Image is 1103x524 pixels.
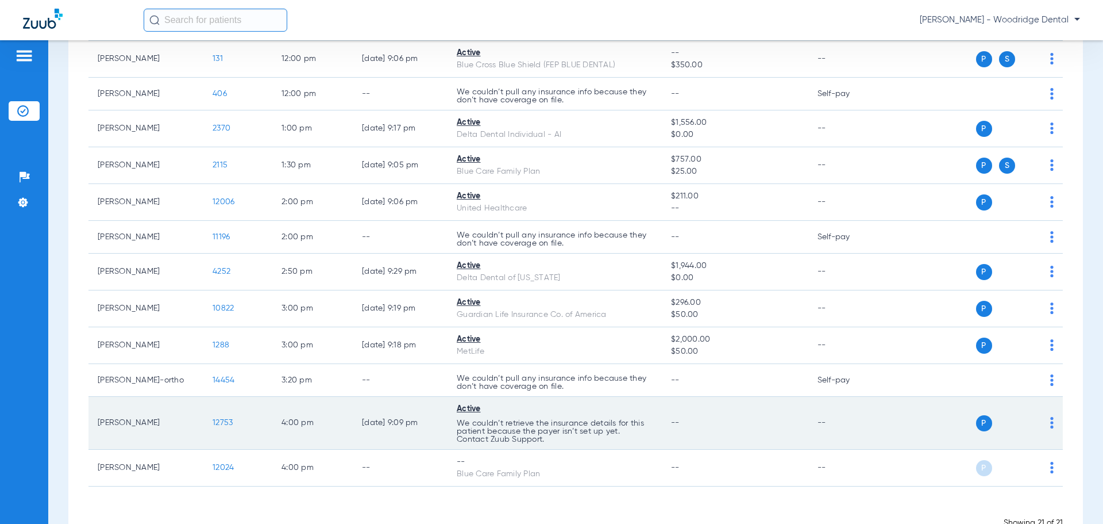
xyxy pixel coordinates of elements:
[272,364,353,397] td: 3:20 PM
[1050,231,1054,243] img: group-dot-blue.svg
[808,290,886,327] td: --
[671,59,799,71] span: $350.00
[1050,417,1054,429] img: group-dot-blue.svg
[976,158,992,174] span: P
[23,9,63,29] img: Zuub Logo
[272,41,353,78] td: 12:00 PM
[88,221,203,254] td: [PERSON_NAME]
[671,464,680,472] span: --
[457,88,653,104] p: We couldn’t pull any insurance info because they don’t have coverage on file.
[213,267,230,276] span: 4252
[671,47,799,59] span: --
[457,334,653,346] div: Active
[457,117,653,129] div: Active
[272,221,353,254] td: 2:00 PM
[88,147,203,184] td: [PERSON_NAME]
[144,9,287,32] input: Search for patients
[976,301,992,317] span: P
[671,233,680,241] span: --
[671,309,799,321] span: $50.00
[457,129,653,141] div: Delta Dental Individual - AI
[353,221,448,254] td: --
[213,55,223,63] span: 131
[457,202,653,215] div: United Healthcare
[353,327,448,364] td: [DATE] 9:18 PM
[976,415,992,431] span: P
[1050,339,1054,351] img: group-dot-blue.svg
[149,15,160,25] img: Search Icon
[1050,266,1054,277] img: group-dot-blue.svg
[272,397,353,450] td: 4:00 PM
[353,147,448,184] td: [DATE] 9:05 PM
[808,254,886,290] td: --
[272,450,353,487] td: 4:00 PM
[457,309,653,321] div: Guardian Life Insurance Co. of America
[808,450,886,487] td: --
[808,364,886,397] td: Self-pay
[353,450,448,487] td: --
[999,51,1015,67] span: S
[1050,196,1054,208] img: group-dot-blue.svg
[88,327,203,364] td: [PERSON_NAME]
[213,124,230,132] span: 2370
[976,51,992,67] span: P
[457,190,653,202] div: Active
[671,376,680,384] span: --
[457,59,653,71] div: Blue Cross Blue Shield (FEP BLUE DENTAL)
[808,327,886,364] td: --
[353,397,448,450] td: [DATE] 9:09 PM
[671,419,680,427] span: --
[1050,88,1054,100] img: group-dot-blue.svg
[808,221,886,254] td: Self-pay
[88,254,203,290] td: [PERSON_NAME]
[976,194,992,211] span: P
[353,290,448,327] td: [DATE] 9:19 PM
[920,14,1080,26] span: [PERSON_NAME] - Woodridge Dental
[457,47,653,59] div: Active
[671,90,680,98] span: --
[213,233,230,241] span: 11196
[671,166,799,178] span: $25.00
[999,158,1015,174] span: S
[272,184,353,221] td: 2:00 PM
[88,41,203,78] td: [PERSON_NAME]
[1050,303,1054,314] img: group-dot-blue.svg
[272,110,353,147] td: 1:00 PM
[88,78,203,110] td: [PERSON_NAME]
[353,41,448,78] td: [DATE] 9:06 PM
[808,110,886,147] td: --
[457,403,653,415] div: Active
[671,346,799,358] span: $50.00
[457,154,653,166] div: Active
[88,364,203,397] td: [PERSON_NAME]-ortho
[272,254,353,290] td: 2:50 PM
[976,264,992,280] span: P
[457,272,653,284] div: Delta Dental of [US_STATE]
[671,190,799,202] span: $211.00
[1050,53,1054,64] img: group-dot-blue.svg
[213,161,227,169] span: 2115
[272,290,353,327] td: 3:00 PM
[213,304,234,312] span: 10822
[457,456,653,468] div: --
[1050,123,1054,134] img: group-dot-blue.svg
[88,450,203,487] td: [PERSON_NAME]
[457,166,653,178] div: Blue Care Family Plan
[353,364,448,397] td: --
[671,297,799,309] span: $296.00
[88,184,203,221] td: [PERSON_NAME]
[15,49,33,63] img: hamburger-icon
[808,41,886,78] td: --
[808,397,886,450] td: --
[976,460,992,476] span: P
[457,260,653,272] div: Active
[457,468,653,480] div: Blue Care Family Plan
[808,78,886,110] td: Self-pay
[353,184,448,221] td: [DATE] 9:06 PM
[671,129,799,141] span: $0.00
[671,334,799,346] span: $2,000.00
[1050,159,1054,171] img: group-dot-blue.svg
[671,260,799,272] span: $1,944.00
[272,78,353,110] td: 12:00 PM
[272,327,353,364] td: 3:00 PM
